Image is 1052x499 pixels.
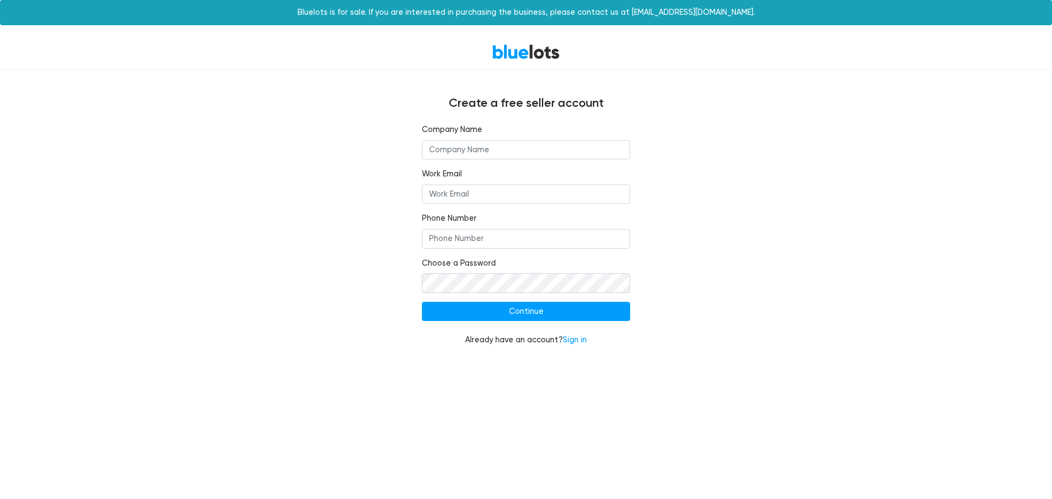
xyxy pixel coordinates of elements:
[422,229,630,249] input: Phone Number
[197,96,855,111] h4: Create a free seller account
[422,124,482,136] label: Company Name
[422,168,462,180] label: Work Email
[422,140,630,160] input: Company Name
[422,257,496,269] label: Choose a Password
[422,213,477,225] label: Phone Number
[563,335,587,345] a: Sign in
[422,185,630,204] input: Work Email
[422,302,630,322] input: Continue
[492,44,560,60] a: BlueLots
[422,334,630,346] div: Already have an account?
